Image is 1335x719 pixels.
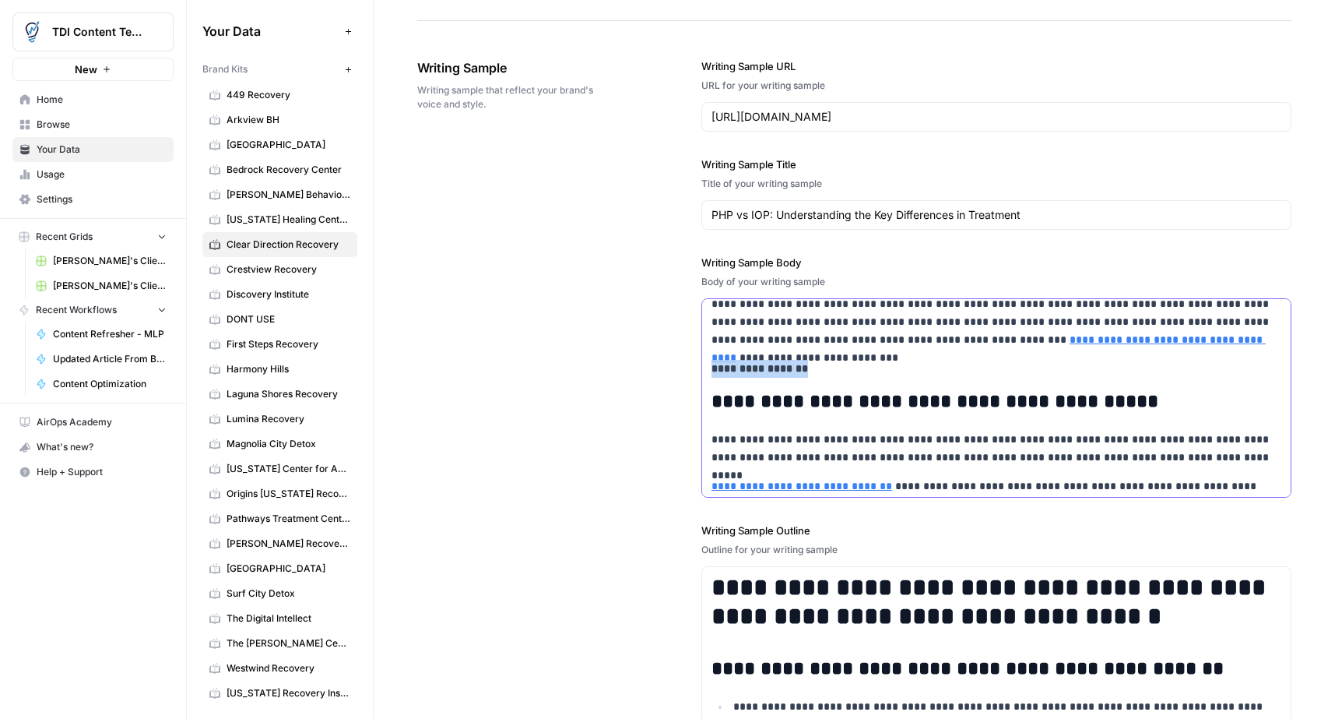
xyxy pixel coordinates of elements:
span: [GEOGRAPHIC_DATA] [227,562,350,576]
a: [US_STATE] Recovery Institute [202,681,357,706]
span: Content Optimization [53,377,167,391]
a: Magnolia City Detox [202,432,357,456]
button: Recent Grids [12,225,174,248]
span: Your Data [202,22,339,41]
label: Writing Sample Title [701,157,1291,172]
span: Harmony Hills [227,362,350,376]
img: TDI Content Team Logo [18,18,46,46]
span: Updated Article From Brief [53,352,167,366]
span: [PERSON_NAME] Behavioral Health [227,188,350,202]
span: Home [37,93,167,107]
button: Recent Workflows [12,298,174,322]
span: Writing Sample [417,58,614,77]
span: Westwind Recovery [227,661,350,675]
a: AirOps Academy [12,410,174,435]
a: Usage [12,162,174,187]
a: Westwind Recovery [202,656,357,681]
div: What's new? [13,435,173,459]
span: [US_STATE] Center for Adolescent Wellness [227,462,350,476]
span: Magnolia City Detox [227,437,350,451]
a: Crestview Recovery [202,257,357,282]
a: Harmony Hills [202,357,357,382]
a: Browse [12,112,174,137]
button: What's new? [12,435,174,460]
span: Content Refresher - MLP [53,327,167,341]
span: [GEOGRAPHIC_DATA] [227,138,350,152]
a: Arkview BH [202,107,357,132]
span: First Steps Recovery [227,337,350,351]
span: Recent Workflows [36,303,117,317]
a: 449 Recovery [202,83,357,107]
a: The Digital Intellect [202,606,357,631]
span: Help + Support [37,465,167,479]
a: Discovery Institute [202,282,357,307]
a: Updated Article From Brief [29,347,174,372]
span: [PERSON_NAME]'s Clients - New Content [53,279,167,293]
span: Settings [37,192,167,206]
span: DONT USE [227,312,350,326]
span: [PERSON_NAME] Recovery Center [227,537,350,551]
span: TDI Content Team [52,24,146,40]
span: Laguna Shores Recovery [227,387,350,401]
span: Crestview Recovery [227,263,350,277]
span: AirOps Academy [37,415,167,429]
a: First Steps Recovery [202,332,357,357]
span: Writing sample that reflect your brand's voice and style. [417,83,614,111]
a: Content Optimization [29,372,174,397]
span: Browse [37,118,167,132]
a: Settings [12,187,174,212]
span: Clear Direction Recovery [227,238,350,252]
div: Body of your writing sample [701,275,1291,289]
span: Pathways Treatment Center [227,512,350,526]
a: Surf City Detox [202,581,357,606]
a: Pathways Treatment Center [202,506,357,531]
a: Your Data [12,137,174,162]
a: [PERSON_NAME]'s Clients - Optimizing Content [29,248,174,273]
a: [US_STATE] Healing Centers [202,207,357,232]
a: [US_STATE] Center for Adolescent Wellness [202,456,357,481]
span: The Digital Intellect [227,612,350,626]
span: Usage [37,167,167,182]
a: DONT USE [202,307,357,332]
a: Content Refresher - MLP [29,322,174,347]
span: Recent Grids [36,230,93,244]
span: Lumina Recovery [227,412,350,426]
span: [US_STATE] Healing Centers [227,213,350,227]
span: Origins [US_STATE] Recovery [227,487,350,501]
span: Bedrock Recovery Center [227,163,350,177]
span: Surf City Detox [227,587,350,601]
button: Help + Support [12,460,174,485]
input: Game Day Gear Guide [711,207,1281,223]
a: [PERSON_NAME] Behavioral Health [202,182,357,207]
a: Origins [US_STATE] Recovery [202,481,357,506]
div: Title of your writing sample [701,177,1291,191]
a: Home [12,87,174,112]
span: Brand Kits [202,62,248,76]
div: Outline for your writing sample [701,543,1291,557]
a: The [PERSON_NAME] Center [202,631,357,656]
a: [GEOGRAPHIC_DATA] [202,132,357,157]
div: URL for your writing sample [701,79,1291,93]
span: Arkview BH [227,113,350,127]
a: [GEOGRAPHIC_DATA] [202,556,357,581]
a: [PERSON_NAME] Recovery Center [202,531,357,556]
a: Lumina Recovery [202,407,357,432]
button: Workspace: TDI Content Team [12,12,174,51]
label: Writing Sample Outline [701,523,1291,538]
span: [US_STATE] Recovery Institute [227,686,350,700]
label: Writing Sample URL [701,58,1291,74]
span: Your Data [37,143,167,157]
span: [PERSON_NAME]'s Clients - Optimizing Content [53,254,167,268]
span: New [75,62,97,77]
span: Discovery Institute [227,287,350,301]
a: [PERSON_NAME]'s Clients - New Content [29,273,174,298]
span: 449 Recovery [227,88,350,102]
input: www.sundaysoccer.com/game-day [711,109,1281,125]
button: New [12,58,174,81]
a: Laguna Shores Recovery [202,382,357,407]
label: Writing Sample Body [701,255,1291,270]
a: Bedrock Recovery Center [202,157,357,182]
span: The [PERSON_NAME] Center [227,636,350,650]
a: Clear Direction Recovery [202,232,357,257]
